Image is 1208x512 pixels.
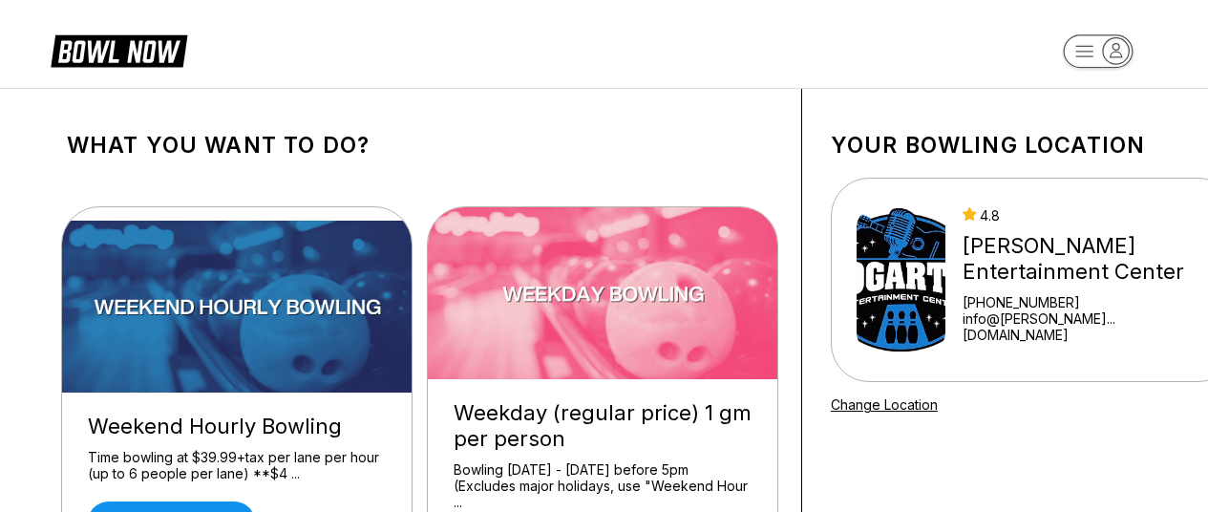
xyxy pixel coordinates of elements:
div: Bowling [DATE] - [DATE] before 5pm (Excludes major holidays, use "Weekend Hour ... [454,461,752,495]
img: Bogart's Entertainment Center [857,208,945,352]
a: Change Location [831,396,938,413]
div: Weekend Hourly Bowling [88,414,386,439]
h1: What you want to do? [67,132,773,159]
div: Time bowling at $39.99+tax per lane per hour (up to 6 people per lane) **$4 ... [88,449,386,482]
img: Weekend Hourly Bowling [62,221,413,393]
div: Weekday (regular price) 1 gm per person [454,400,752,452]
img: Weekday (regular price) 1 gm per person [428,207,779,379]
